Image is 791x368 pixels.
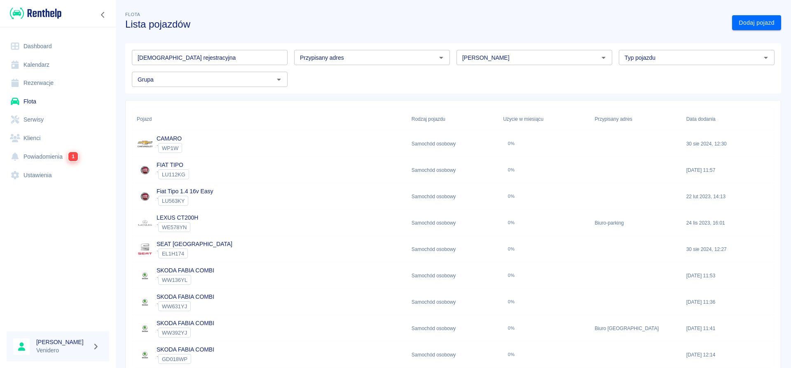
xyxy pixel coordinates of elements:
[157,346,214,353] a: SKODA FABIA COMBI
[508,352,515,357] div: 0%
[125,12,140,17] span: Flota
[157,169,189,179] div: `
[159,224,190,230] span: WE578YN
[682,131,774,157] div: 30 sie 2024, 12:30
[7,56,109,74] a: Kalendarz
[407,131,499,157] div: Samochód osobowy
[508,246,515,252] div: 0%
[97,9,109,20] button: Zwiń nawigację
[68,152,78,161] span: 1
[159,198,188,204] span: LU563KY
[36,338,89,346] h6: [PERSON_NAME]
[407,236,499,263] div: Samochód osobowy
[137,241,153,258] img: Image
[7,110,109,129] a: Serwisy
[159,251,187,257] span: EL1H174
[137,347,153,363] img: Image
[7,74,109,92] a: Rezerwacje
[157,188,213,195] a: Fiat Tipo 1.4 16v Easy
[157,293,214,300] a: SKODA FABIA COMBI
[157,222,198,232] div: `
[157,143,182,153] div: `
[508,273,515,278] div: 0%
[125,19,725,30] h3: Lista pojazdów
[682,108,774,131] div: Data dodania
[133,108,407,131] div: Pojazd
[137,320,153,337] img: Image
[157,275,214,285] div: `
[159,356,191,362] span: GD018WP
[157,320,214,326] a: SKODA FABIA COMBI
[508,194,515,199] div: 0%
[137,136,153,152] img: Image
[157,248,232,258] div: `
[159,330,190,336] span: WW392YJ
[157,196,213,206] div: `
[682,183,774,210] div: 22 lut 2023, 14:13
[157,354,214,364] div: `
[590,315,682,342] div: Biuro [GEOGRAPHIC_DATA]
[598,52,609,63] button: Otwórz
[157,328,214,338] div: `
[137,267,153,284] img: Image
[682,263,774,289] div: [DATE] 11:53
[7,129,109,148] a: Klienci
[157,267,214,274] a: SKODA FABIA COMBI
[137,294,153,310] img: Image
[590,210,682,236] div: Biuro-parking
[590,108,682,131] div: Przypisany adres
[407,157,499,183] div: Samochód osobowy
[407,263,499,289] div: Samochód osobowy
[7,7,61,20] a: Renthelp logo
[594,108,632,131] div: Przypisany adres
[36,346,89,355] p: Venidero
[682,210,774,236] div: 24 lis 2023, 16:01
[508,220,515,225] div: 0%
[499,108,590,131] div: Użycie w miesiącu
[407,342,499,368] div: Samochód osobowy
[407,289,499,315] div: Samochód osobowy
[157,135,182,142] a: CAMARO
[137,108,152,131] div: Pojazd
[157,162,183,168] a: FIAT TIPO
[682,342,774,368] div: [DATE] 12:14
[10,7,61,20] img: Renthelp logo
[407,108,499,131] div: Rodzaj pojazdu
[682,236,774,263] div: 30 sie 2024, 12:27
[760,52,772,63] button: Otwórz
[137,162,153,178] img: Image
[137,188,153,205] img: Image
[508,141,515,146] div: 0%
[412,108,445,131] div: Rodzaj pojazdu
[159,303,190,309] span: WW631YJ
[686,108,716,131] div: Data dodania
[508,299,515,305] div: 0%
[159,171,189,178] span: LU112KG
[508,167,515,173] div: 0%
[159,145,182,151] span: WP1W
[732,15,781,30] a: Dodaj pojazd
[435,52,447,63] button: Otwórz
[157,241,232,247] a: SEAT [GEOGRAPHIC_DATA]
[157,301,214,311] div: `
[159,277,191,283] span: WW136YL
[7,147,109,166] a: Powiadomienia1
[407,210,499,236] div: Samochód osobowy
[7,166,109,185] a: Ustawienia
[508,326,515,331] div: 0%
[407,183,499,210] div: Samochód osobowy
[682,315,774,342] div: [DATE] 11:41
[682,157,774,183] div: [DATE] 11:57
[137,215,153,231] img: Image
[157,214,198,221] a: LEXUS CT200H
[273,74,285,85] button: Otwórz
[682,289,774,315] div: [DATE] 11:36
[7,37,109,56] a: Dashboard
[7,92,109,111] a: Flota
[407,315,499,342] div: Samochód osobowy
[503,108,543,131] div: Użycie w miesiącu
